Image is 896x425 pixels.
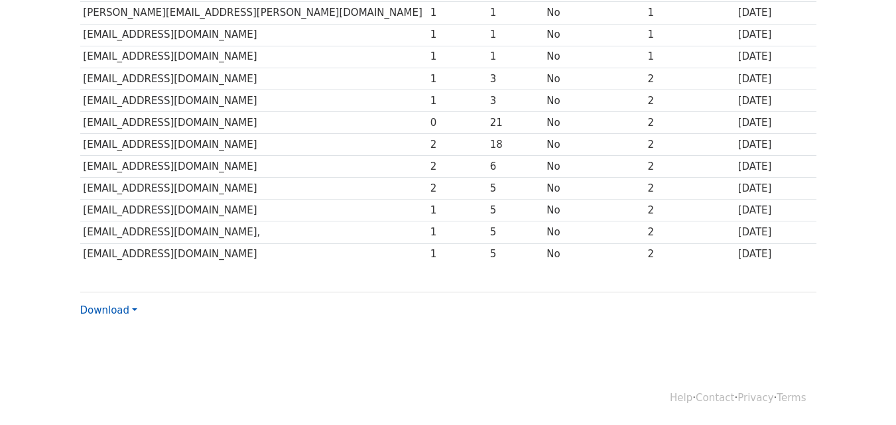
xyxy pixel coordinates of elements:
[735,200,816,221] td: [DATE]
[645,134,735,156] td: 2
[80,200,427,221] td: [EMAIL_ADDRESS][DOMAIN_NAME]
[735,156,816,178] td: [DATE]
[670,392,692,404] a: Help
[544,156,645,178] td: No
[544,68,645,90] td: No
[735,68,816,90] td: [DATE]
[427,200,487,221] td: 1
[735,2,816,24] td: [DATE]
[487,178,544,200] td: 5
[427,46,487,68] td: 1
[80,111,427,133] td: [EMAIL_ADDRESS][DOMAIN_NAME]
[487,111,544,133] td: 21
[427,156,487,178] td: 2
[80,90,427,111] td: [EMAIL_ADDRESS][DOMAIN_NAME]
[645,111,735,133] td: 2
[427,111,487,133] td: 0
[80,178,427,200] td: [EMAIL_ADDRESS][DOMAIN_NAME]
[487,68,544,90] td: 3
[735,46,816,68] td: [DATE]
[427,221,487,243] td: 1
[735,111,816,133] td: [DATE]
[80,24,427,46] td: [EMAIL_ADDRESS][DOMAIN_NAME]
[80,2,427,24] td: [PERSON_NAME][EMAIL_ADDRESS][PERSON_NAME][DOMAIN_NAME]
[544,221,645,243] td: No
[80,68,427,90] td: [EMAIL_ADDRESS][DOMAIN_NAME]
[645,178,735,200] td: 2
[427,90,487,111] td: 1
[645,68,735,90] td: 2
[427,178,487,200] td: 2
[487,200,544,221] td: 5
[645,46,735,68] td: 1
[80,221,427,243] td: [EMAIL_ADDRESS][DOMAIN_NAME],
[645,90,735,111] td: 2
[544,24,645,46] td: No
[735,243,816,265] td: [DATE]
[427,2,487,24] td: 1
[735,24,816,46] td: [DATE]
[427,134,487,156] td: 2
[487,134,544,156] td: 18
[735,90,816,111] td: [DATE]
[427,68,487,90] td: 1
[80,134,427,156] td: [EMAIL_ADDRESS][DOMAIN_NAME]
[544,90,645,111] td: No
[737,392,773,404] a: Privacy
[696,392,734,404] a: Contact
[427,24,487,46] td: 1
[80,243,427,265] td: [EMAIL_ADDRESS][DOMAIN_NAME]
[80,156,427,178] td: [EMAIL_ADDRESS][DOMAIN_NAME]
[487,221,544,243] td: 5
[735,178,816,200] td: [DATE]
[487,156,544,178] td: 6
[830,361,896,425] iframe: Chat Widget
[427,243,487,265] td: 1
[645,200,735,221] td: 2
[645,221,735,243] td: 2
[544,2,645,24] td: No
[645,2,735,24] td: 1
[645,243,735,265] td: 2
[544,46,645,68] td: No
[544,178,645,200] td: No
[544,134,645,156] td: No
[487,243,544,265] td: 5
[777,392,806,404] a: Terms
[544,243,645,265] td: No
[645,24,735,46] td: 1
[80,304,137,316] a: Download
[544,200,645,221] td: No
[80,46,427,68] td: [EMAIL_ADDRESS][DOMAIN_NAME]
[735,221,816,243] td: [DATE]
[487,2,544,24] td: 1
[735,134,816,156] td: [DATE]
[544,111,645,133] td: No
[645,156,735,178] td: 2
[487,24,544,46] td: 1
[487,46,544,68] td: 1
[487,90,544,111] td: 3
